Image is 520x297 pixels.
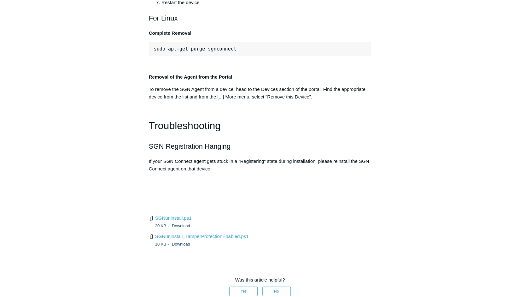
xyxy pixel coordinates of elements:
[149,74,232,80] strong: Removal of the Agent from the Portal
[149,141,371,152] h2: SGN Registration Hanging
[229,287,258,296] button: This article was helpful
[149,158,369,171] span: If your SGN Connect agent gets stuck in a "Registering" state during installation, please reinsta...
[149,13,371,24] h2: For Linux
[149,118,371,134] h1: Troubleshooting
[172,242,190,247] a: Download
[149,42,371,56] pre: sudo apt-get purge sgnconnect
[155,215,192,221] a: SGNuninstall.ps1
[172,223,190,228] a: Download
[155,223,171,228] span: 20 KB
[262,287,291,296] button: This article was not helpful
[149,30,191,36] strong: Complete Removal
[155,242,171,247] span: 10 KB
[155,234,249,239] a: SGNuninstall_TamperProtectionEnabled.ps1
[235,277,285,282] span: Was this article helpful?
[149,86,365,99] span: To remove the SGN Agent from a device, head to the Devices section of the portal. Find the approp...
